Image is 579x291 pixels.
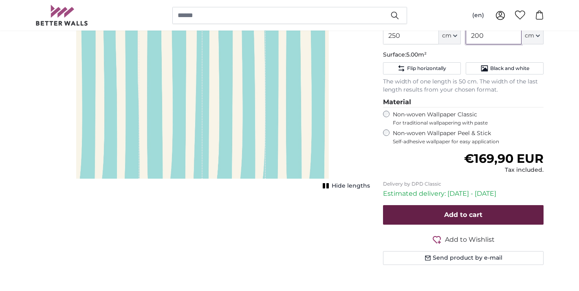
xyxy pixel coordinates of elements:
button: Flip horizontally [383,62,461,74]
p: Surface: [383,51,544,59]
span: Black and white [490,65,529,72]
span: Self-adhesive wallpaper for easy application [393,138,544,145]
label: Non-woven Wallpaper Peel & Stick [393,129,544,145]
button: cm [522,27,544,44]
button: Add to cart [383,205,544,225]
button: Hide lengths [320,180,370,192]
span: cm [442,32,451,40]
span: Flip horizontally [407,65,446,72]
button: Send product by e-mail [383,251,544,265]
span: Add to Wishlist [445,235,495,245]
p: Delivery by DPD Classic [383,181,544,187]
button: Add to Wishlist [383,234,544,245]
button: cm [439,27,461,44]
div: Tax included. [464,166,544,174]
span: 5.00m² [406,51,427,58]
label: Non-woven Wallpaper Classic [393,111,544,126]
span: For traditional wallpapering with paste [393,120,544,126]
p: Estimated delivery: [DATE] - [DATE] [383,189,544,199]
button: (en) [466,8,491,23]
button: Black and white [466,62,544,74]
legend: Material [383,97,544,107]
span: Add to cart [444,211,482,219]
span: cm [525,32,534,40]
span: Hide lengths [332,182,370,190]
p: The width of one length is 50 cm. The width of the last length results from your chosen format. [383,78,544,94]
img: Betterwalls [35,5,88,26]
span: €169,90 EUR [464,151,544,166]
